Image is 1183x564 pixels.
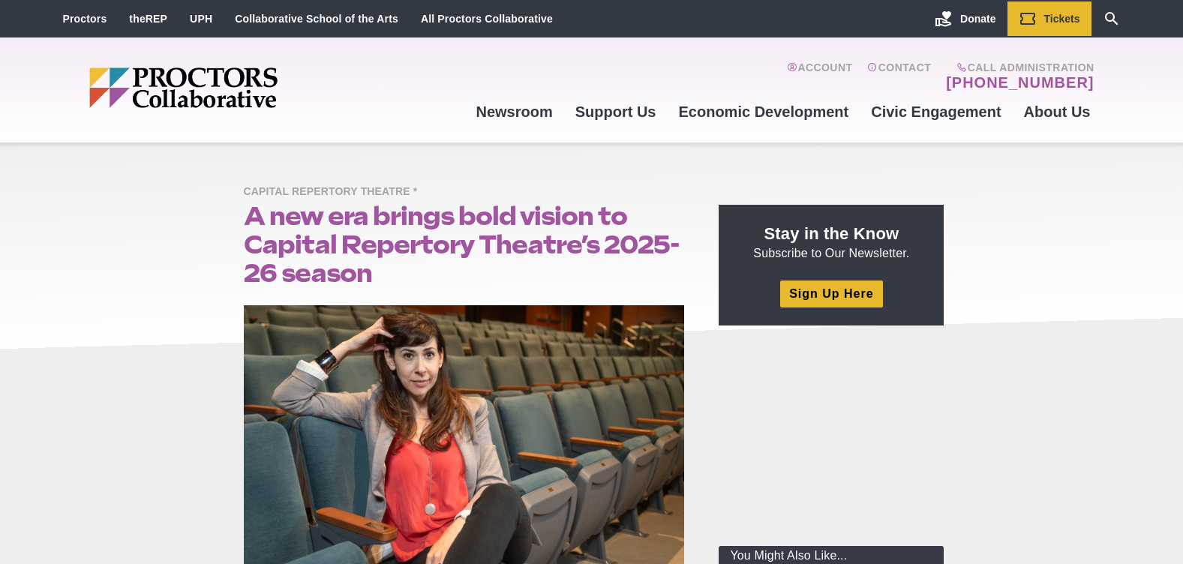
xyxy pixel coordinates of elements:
a: Contact [867,61,931,91]
a: Civic Engagement [860,91,1012,132]
img: Proctors logo [89,67,393,108]
span: Donate [960,13,995,25]
a: Account [787,61,852,91]
a: [PHONE_NUMBER] [946,73,1094,91]
a: Proctors [63,13,107,25]
span: Tickets [1044,13,1080,25]
a: theREP [129,13,167,25]
h1: A new era brings bold vision to Capital Repertory Theatre’s 2025-26 season [244,202,685,287]
a: UPH [190,13,212,25]
a: Tickets [1007,1,1091,36]
a: Economic Development [668,91,860,132]
a: Search [1091,1,1132,36]
span: Call Administration [941,61,1094,73]
a: Sign Up Here [780,280,882,307]
span: Capital Repertory Theatre * [244,183,425,202]
a: Newsroom [464,91,563,132]
iframe: Advertisement [719,343,944,531]
a: All Proctors Collaborative [421,13,553,25]
p: Subscribe to Our Newsletter. [737,223,926,262]
a: Support Us [564,91,668,132]
strong: Stay in the Know [764,224,899,243]
a: Collaborative School of the Arts [235,13,398,25]
a: About Us [1013,91,1102,132]
a: Donate [923,1,1007,36]
a: Capital Repertory Theatre * [244,184,425,197]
